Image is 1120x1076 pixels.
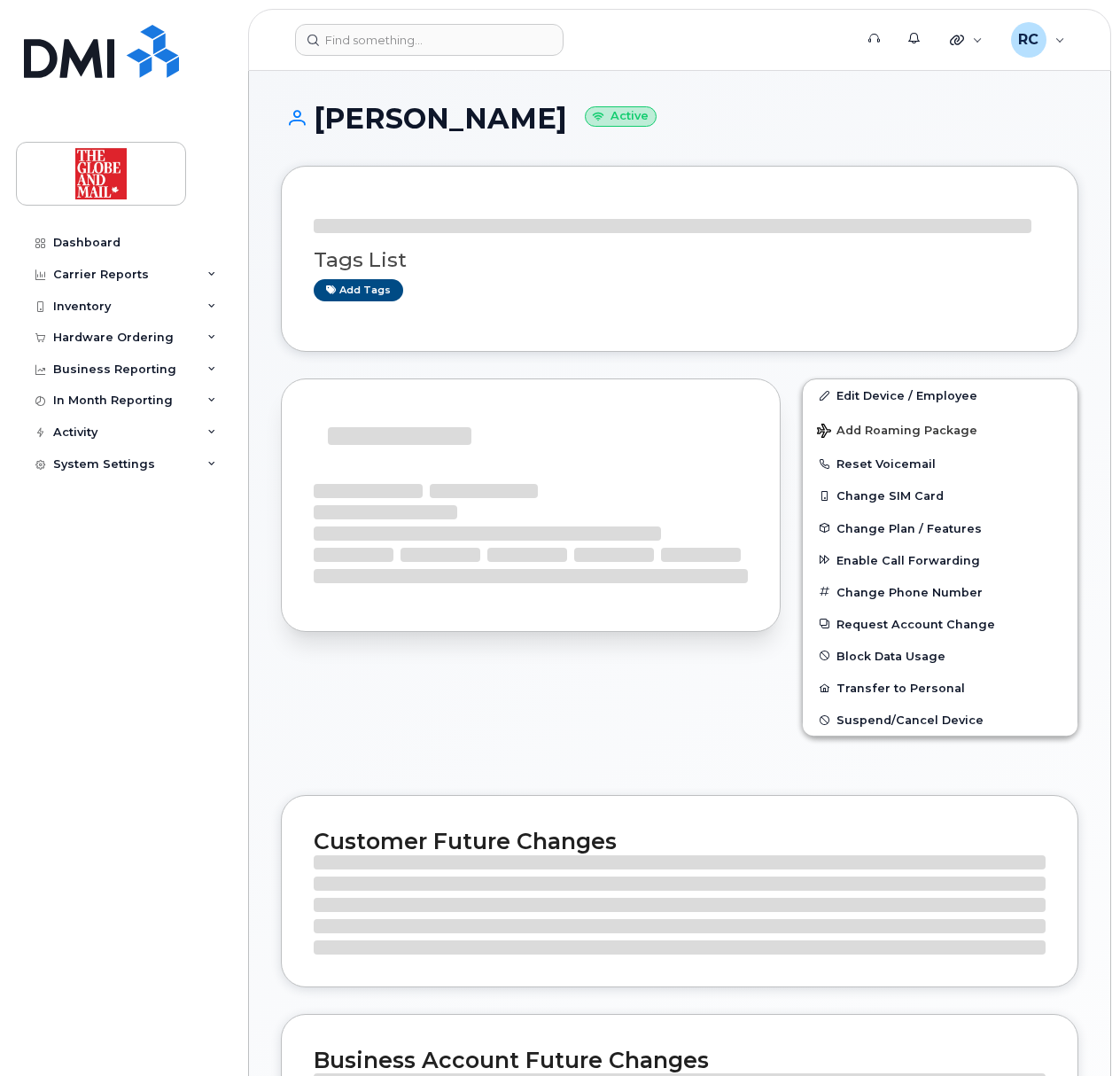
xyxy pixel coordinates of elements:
a: Add tags [314,279,403,301]
span: Add Roaming Package [817,424,977,441]
button: Request Account Change [803,608,1077,640]
small: Active [585,106,657,127]
button: Reset Voicemail [803,448,1077,480]
a: Edit Device / Employee [803,379,1077,411]
button: Change Plan / Features [803,512,1077,544]
span: Change Plan / Features [836,521,982,534]
button: Change SIM Card [803,480,1077,511]
span: Enable Call Forwarding [836,553,980,566]
h1: [PERSON_NAME] [281,103,1078,134]
h2: Customer Future Changes [314,828,1046,854]
button: Transfer to Personal [803,672,1077,704]
button: Change Phone Number [803,576,1077,608]
button: Suspend/Cancel Device [803,704,1077,736]
button: Block Data Usage [803,640,1077,672]
h3: Tags List [314,249,1046,271]
button: Add Roaming Package [803,411,1077,448]
span: Suspend/Cancel Device [836,713,984,727]
h2: Business Account Future Changes [314,1047,1046,1073]
button: Enable Call Forwarding [803,544,1077,576]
